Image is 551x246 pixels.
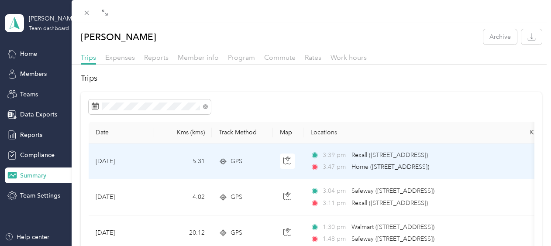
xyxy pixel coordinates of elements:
th: Map [273,122,303,143]
span: Home ([STREET_ADDRESS]) [351,163,429,171]
th: Kms (kms) [154,122,212,143]
span: Member info [178,53,219,61]
span: Safeway ([STREET_ADDRESS]) [351,187,434,195]
td: 4.02 [154,179,212,215]
iframe: Everlance-gr Chat Button Frame [502,197,551,246]
span: 3:11 pm [323,198,348,208]
span: 3:04 pm [323,186,348,196]
th: Locations [303,122,504,143]
span: 3:47 pm [323,162,348,172]
span: Rexall ([STREET_ADDRESS]) [351,199,428,207]
span: Program [228,53,255,61]
span: Rates [305,53,321,61]
span: 1:30 pm [323,222,348,232]
span: Rexall ([STREET_ADDRESS]) [351,151,428,159]
span: Expenses [105,53,135,61]
span: Commute [264,53,296,61]
span: GPS [231,192,242,202]
span: Trips [81,53,96,61]
span: GPS [231,228,242,238]
span: Reports [144,53,169,61]
span: Work hours [331,53,367,61]
span: 1:48 pm [323,234,348,244]
span: Walmart ([STREET_ADDRESS]) [351,223,434,231]
button: Archive [483,29,517,44]
th: Track Method [212,122,273,143]
td: 5.31 [154,143,212,179]
span: 3:39 pm [323,150,348,160]
th: Date [89,122,154,143]
td: [DATE] [89,143,154,179]
td: [DATE] [89,179,154,215]
span: Safeway ([STREET_ADDRESS]) [351,235,434,243]
span: GPS [231,157,242,166]
p: [PERSON_NAME] [81,29,156,44]
h2: Trips [81,72,542,84]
